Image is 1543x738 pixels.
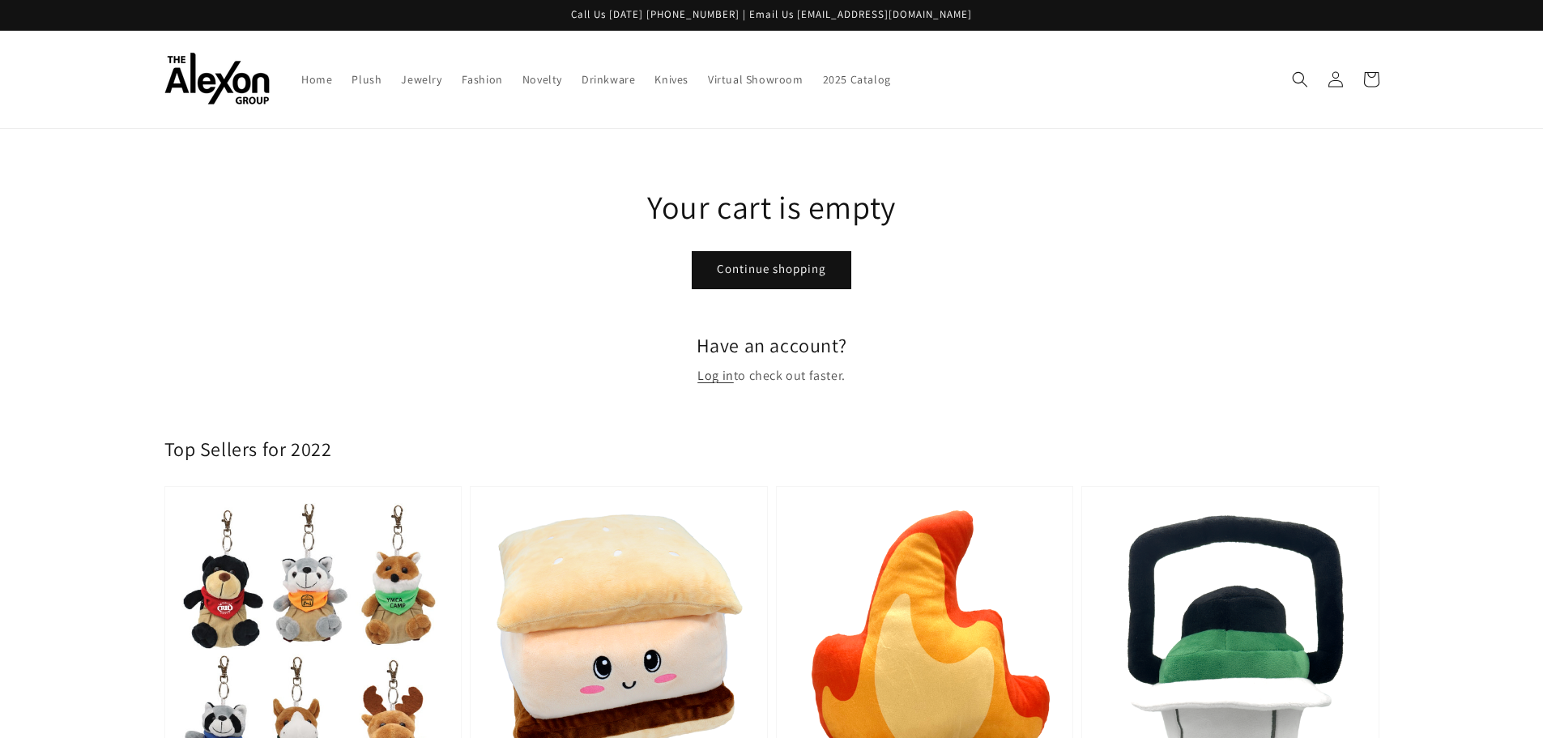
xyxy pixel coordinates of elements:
[391,62,451,96] a: Jewelry
[164,437,332,462] h2: Top Sellers for 2022
[708,72,803,87] span: Virtual Showroom
[164,365,1379,388] p: to check out faster.
[693,252,850,288] a: Continue shopping
[823,72,891,87] span: 2025 Catalog
[698,62,813,96] a: Virtual Showroom
[654,72,688,87] span: Knives
[582,72,635,87] span: Drinkware
[401,72,441,87] span: Jewelry
[164,186,1379,228] h1: Your cart is empty
[572,62,645,96] a: Drinkware
[352,72,381,87] span: Plush
[522,72,562,87] span: Novelty
[452,62,513,96] a: Fashion
[1282,62,1318,97] summary: Search
[697,365,734,388] a: Log in
[164,53,270,105] img: The Alexon Group
[164,333,1379,358] h2: Have an account?
[292,62,342,96] a: Home
[645,62,698,96] a: Knives
[301,72,332,87] span: Home
[513,62,572,96] a: Novelty
[462,72,503,87] span: Fashion
[813,62,901,96] a: 2025 Catalog
[342,62,391,96] a: Plush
